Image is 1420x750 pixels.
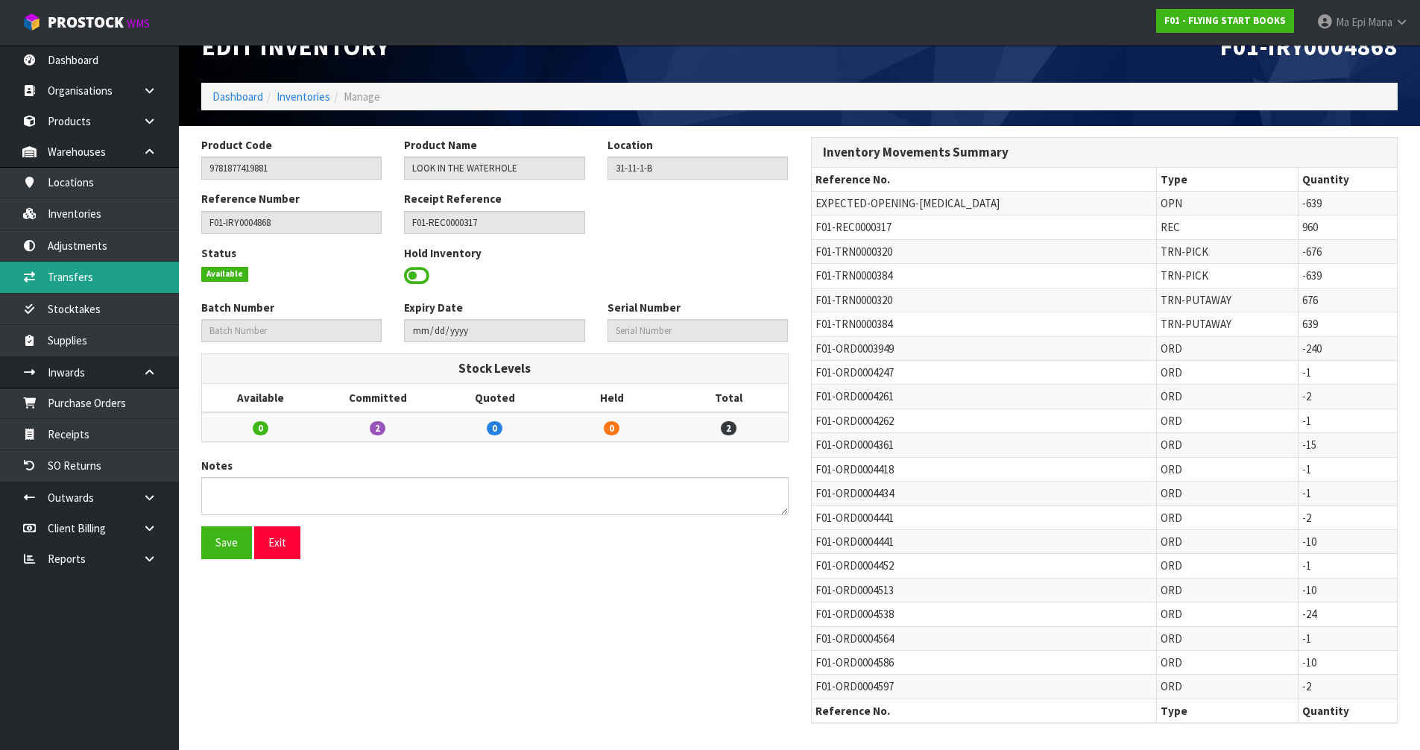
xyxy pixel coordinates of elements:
[1302,511,1311,525] span: -2
[815,486,894,500] span: F01-ORD0004434
[1302,317,1318,331] span: 639
[604,421,619,435] span: 0
[815,655,894,669] span: F01-ORD0004586
[1302,438,1316,452] span: -15
[1219,31,1398,62] span: F01-IRY0004868
[404,245,482,261] label: Hold Inventory
[1302,558,1311,573] span: -1
[1302,679,1311,693] span: -2
[815,317,892,331] span: F01-TRN0000384
[201,157,382,180] input: Product Code
[815,268,892,283] span: F01-TRN0000384
[1161,365,1182,379] span: ORD
[1302,414,1311,428] span: -1
[201,300,274,315] label: Batch Number
[1161,293,1231,307] span: TRN-PUTAWAY
[1161,438,1182,452] span: ORD
[404,211,584,234] input: Receipt Reference
[201,319,382,342] input: Batch Number
[1161,245,1208,259] span: TRN-PICK
[815,293,892,307] span: F01-TRN0000320
[815,607,894,621] span: F01-ORD0004538
[553,384,670,412] th: Held
[254,526,300,558] button: Exit
[436,384,553,412] th: Quoted
[608,319,788,342] input: Serial Number
[815,583,894,597] span: F01-ORD0004513
[1302,341,1322,356] span: -240
[1161,511,1182,525] span: ORD
[815,245,892,259] span: F01-TRN0000320
[815,365,894,379] span: F01-ORD0004247
[1161,268,1208,283] span: TRN-PICK
[1156,168,1298,192] th: Type
[1161,679,1182,693] span: ORD
[1161,631,1182,646] span: ORD
[1161,462,1182,476] span: ORD
[815,220,892,234] span: F01-REC0000317
[1161,196,1182,210] span: OPN
[201,458,233,473] label: Notes
[815,631,894,646] span: F01-ORD0004564
[815,414,894,428] span: F01-ORD0004262
[1161,414,1182,428] span: ORD
[1302,631,1311,646] span: -1
[608,300,681,315] label: Serial Number
[1302,486,1311,500] span: -1
[1161,220,1180,234] span: REC
[812,699,1157,722] th: Reference No.
[1161,558,1182,573] span: ORD
[823,145,1386,160] h3: Inventory Movements Summary
[815,389,894,403] span: F01-ORD0004261
[277,89,330,104] a: Inventories
[213,362,777,376] h3: Stock Levels
[1156,699,1298,722] th: Type
[815,679,894,693] span: F01-ORD0004597
[319,384,436,412] th: Committed
[1302,389,1311,403] span: -2
[1302,655,1316,669] span: -10
[370,421,385,435] span: 2
[1302,365,1311,379] span: -1
[1156,9,1294,33] a: F01 - FLYING START BOOKS
[1302,220,1318,234] span: 960
[487,421,502,435] span: 0
[1298,699,1397,722] th: Quantity
[815,196,1000,210] span: EXPECTED-OPENING-[MEDICAL_DATA]
[1302,245,1322,259] span: -676
[1368,15,1392,29] span: Mana
[815,462,894,476] span: F01-ORD0004418
[1161,389,1182,403] span: ORD
[404,137,477,153] label: Product Name
[608,157,788,180] input: Location
[202,384,319,412] th: Available
[1161,655,1182,669] span: ORD
[1161,583,1182,597] span: ORD
[344,89,380,104] span: Manage
[812,168,1157,192] th: Reference No.
[48,13,124,32] span: ProStock
[815,438,894,452] span: F01-ORD0004361
[1161,317,1231,331] span: TRN-PUTAWAY
[1298,168,1397,192] th: Quantity
[1164,14,1286,27] strong: F01 - FLYING START BOOKS
[670,384,787,412] th: Total
[212,89,263,104] a: Dashboard
[608,137,653,153] label: Location
[1336,15,1366,29] span: Ma Epi
[1161,607,1182,621] span: ORD
[1302,535,1316,549] span: -10
[1161,535,1182,549] span: ORD
[201,526,252,558] button: Save
[721,421,736,435] span: 2
[1302,462,1311,476] span: -1
[201,245,236,261] label: Status
[201,191,300,207] label: Reference Number
[253,421,268,435] span: 0
[127,16,150,31] small: WMS
[1302,583,1316,597] span: -10
[1302,196,1322,210] span: -639
[1161,486,1182,500] span: ORD
[201,31,389,62] span: Edit Inventory
[815,558,894,573] span: F01-ORD0004452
